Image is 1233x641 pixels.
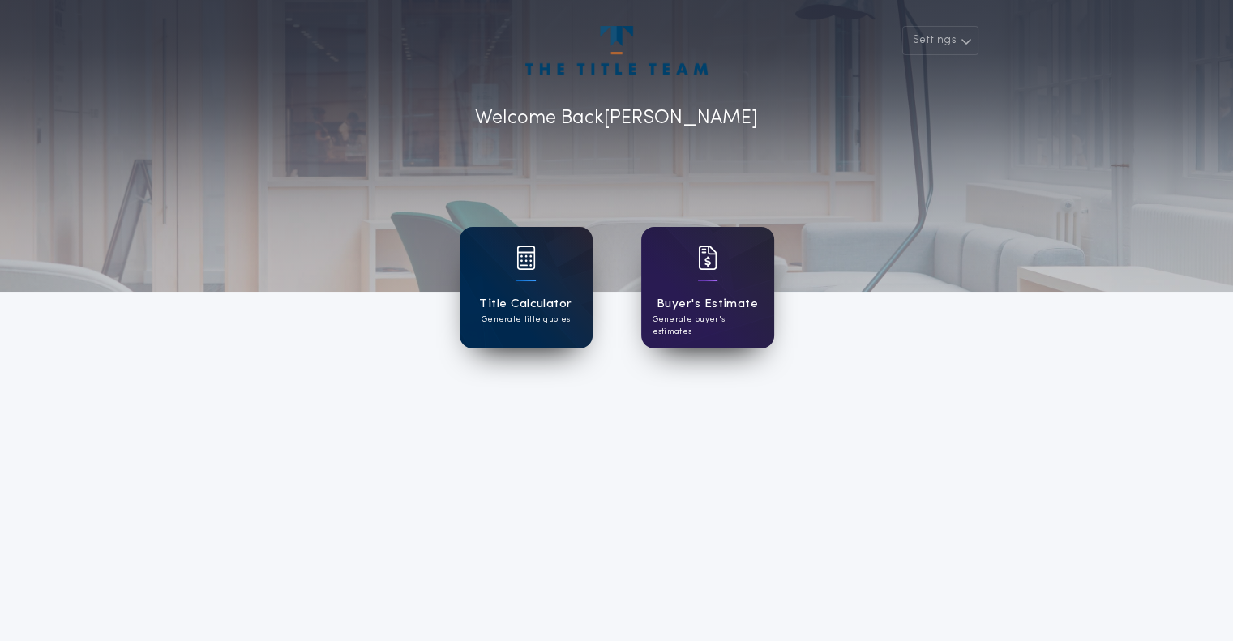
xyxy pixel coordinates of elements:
img: card icon [698,246,717,270]
img: card icon [516,246,536,270]
button: Settings [902,26,978,55]
a: card iconBuyer's EstimateGenerate buyer's estimates [641,227,774,348]
p: Generate buyer's estimates [653,314,763,338]
h1: Title Calculator [479,295,572,314]
p: Welcome Back [PERSON_NAME] [475,104,758,133]
img: account-logo [525,26,707,75]
a: card iconTitle CalculatorGenerate title quotes [460,227,593,348]
h1: Buyer's Estimate [657,295,758,314]
p: Generate title quotes [482,314,570,326]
